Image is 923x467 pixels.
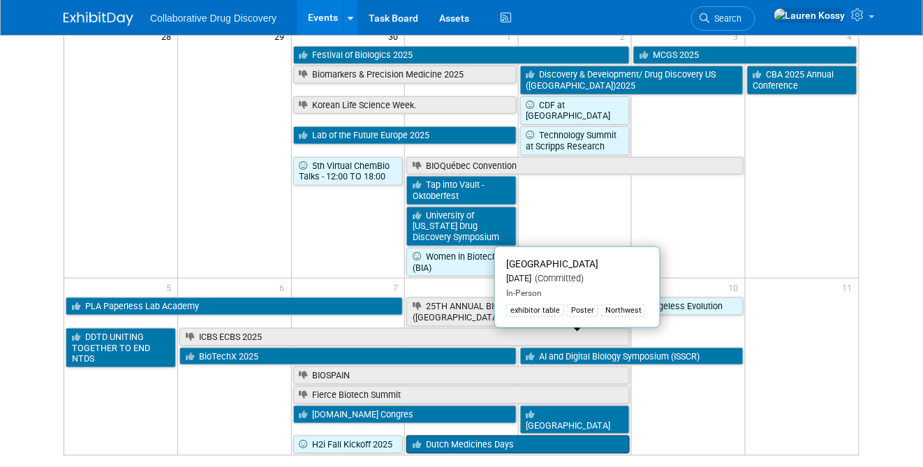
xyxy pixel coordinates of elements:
[506,288,542,298] span: In-Person
[633,46,857,64] a: MCGS 2025
[506,258,598,269] span: [GEOGRAPHIC_DATA]
[293,96,517,114] a: Korean Life Science Week.
[747,66,857,94] a: CBA 2025 Annual Conference
[66,297,403,316] a: PLA Paperless Lab Academy
[293,366,630,385] a: BIOSPAIN
[150,13,276,24] span: Collaborative Drug Discovery
[293,436,404,454] a: H2i Fall Kickoff 2025
[520,348,744,366] a: AI and Digital Biology Symposium (ISSCR)
[64,12,133,26] img: ExhibitDay
[406,157,744,175] a: BIOQuébec Convention
[506,304,564,317] div: exhibitor table
[601,304,646,317] div: Northwest
[406,248,517,276] a: Women in Biotech (BIA)
[567,304,598,317] div: Poster
[841,279,859,296] span: 11
[732,27,745,45] span: 3
[66,328,176,368] a: DDTD UNITING TOGETHER TO END NTDS
[274,27,291,45] span: 29
[293,66,517,84] a: Biomarkers & Precision Medicine 2025
[160,27,177,45] span: 28
[520,66,744,94] a: Discovery & Development/ Drug Discovery US ([GEOGRAPHIC_DATA])2025
[728,279,745,296] span: 10
[505,27,518,45] span: 1
[165,279,177,296] span: 5
[619,27,631,45] span: 2
[520,96,630,125] a: CDF at [GEOGRAPHIC_DATA]
[179,328,630,346] a: ICBS ECBS 2025
[279,279,291,296] span: 6
[406,207,517,246] a: University of [US_STATE] Drug Discovery Symposium
[406,436,630,454] a: Dutch Medicines Days
[293,386,630,404] a: Fierce Biotech Summit
[846,27,859,45] span: 4
[633,297,744,316] a: Ageless Evolution
[293,157,404,186] a: 5th Virtual ChemBio Talks - 12:00 TO 18:00
[691,6,755,31] a: Search
[520,406,630,434] a: [GEOGRAPHIC_DATA]
[293,46,630,64] a: Festival of Biologics 2025
[293,406,517,424] a: [DOMAIN_NAME] Congres
[293,126,517,144] a: Lab of the Future Europe 2025
[774,8,846,23] img: Lauren Kossy
[387,27,404,45] span: 30
[710,13,742,24] span: Search
[506,273,649,285] div: [DATE]
[406,297,630,326] a: 25TH ANNUAL BIOTECH IN EUROPE FORUM ([GEOGRAPHIC_DATA])
[392,279,404,296] span: 7
[179,348,517,366] a: BioTechX 2025
[531,273,584,283] span: (Committed)
[406,176,517,205] a: Tap into Vault - Oktoberfest
[520,126,630,155] a: Technology Summit at Scripps Research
